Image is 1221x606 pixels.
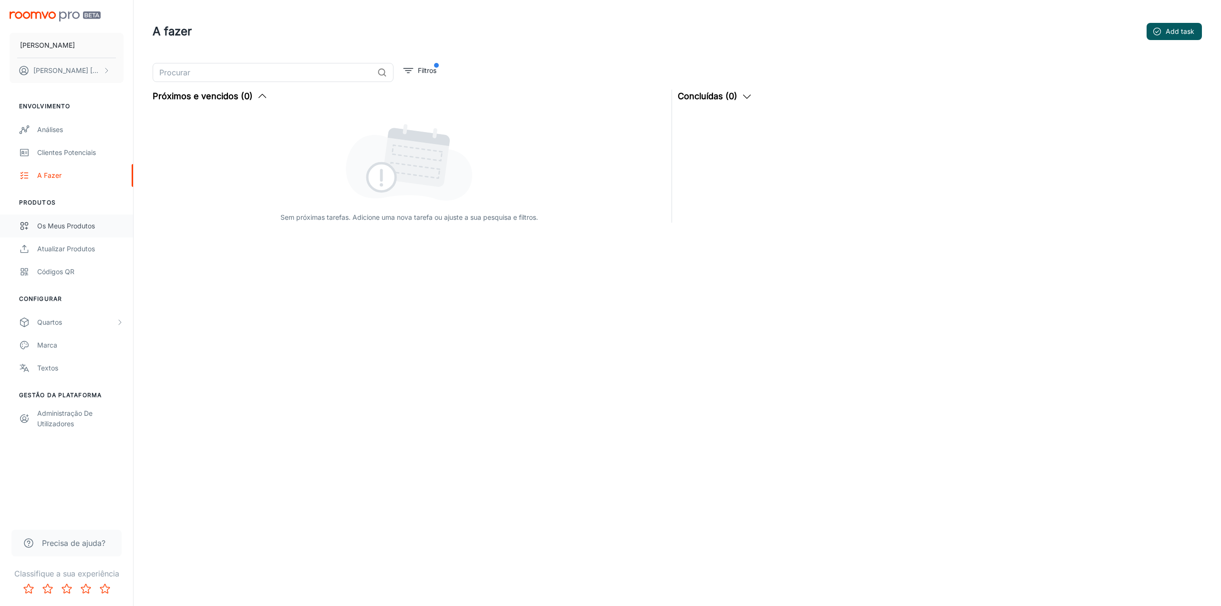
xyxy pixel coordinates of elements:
button: Próximos e vencidos (0) [153,90,268,103]
h1: A fazer [153,23,192,40]
div: A fazer [37,170,124,181]
img: Roomvo PRO Beta [10,11,101,21]
div: Códigos QR [37,267,124,277]
button: [PERSON_NAME] [PERSON_NAME] [10,58,124,83]
div: Atualizar Produtos [37,244,124,254]
button: [PERSON_NAME] [10,33,124,58]
div: Os meus produtos [37,221,124,231]
p: [PERSON_NAME] [20,40,75,51]
button: Concluídas (0) [678,90,753,103]
div: Clientes potenciais [37,147,124,158]
div: Análises [37,124,124,135]
button: Add task [1147,23,1202,40]
p: [PERSON_NAME] [PERSON_NAME] [33,65,101,76]
p: Sem próximas tarefas. Adicione uma nova tarefa ou ajuste a sua pesquisa e filtros. [280,212,538,223]
img: upcoming_and_overdue_tasks_empty_state.svg [346,122,473,201]
button: filter [401,63,439,78]
input: Procurar [153,63,373,82]
p: Filtros [418,65,436,76]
